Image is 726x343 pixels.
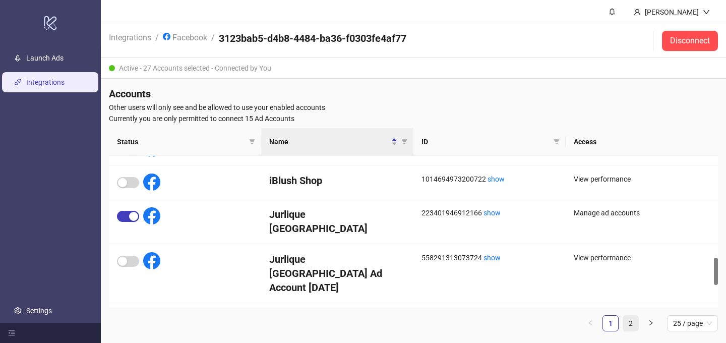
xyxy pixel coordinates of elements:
[623,315,639,331] li: 2
[582,315,598,331] button: left
[673,316,712,331] span: 25 / page
[117,136,245,147] span: Status
[670,36,710,45] span: Disconnect
[552,134,562,149] span: filter
[261,128,413,156] th: Name
[483,209,501,217] a: show
[26,307,52,315] a: Settings
[219,31,406,45] h4: 3123bab5-d4b8-4484-ba36-f0303fe4af77
[421,252,558,263] div: 558291313073724
[662,31,718,51] button: Disconnect
[643,315,659,331] button: right
[161,31,209,42] a: Facebook
[101,58,726,79] div: Active - 27 Accounts selected - Connected by You
[667,315,718,331] div: Page Size
[641,7,703,18] div: [PERSON_NAME]
[249,139,255,145] span: filter
[554,139,560,145] span: filter
[401,139,407,145] span: filter
[603,316,618,331] a: 1
[107,31,153,42] a: Integrations
[623,316,638,331] a: 2
[488,175,505,183] a: show
[269,252,405,295] h4: Jurlique [GEOGRAPHIC_DATA] Ad Account [DATE]
[609,8,616,15] span: bell
[582,315,598,331] li: Previous Page
[574,252,710,263] div: View performance
[574,174,710,185] div: View performance
[421,207,558,218] div: 223401946912166
[566,128,718,156] th: Access
[602,315,619,331] li: 1
[269,136,389,147] span: Name
[421,136,550,147] span: ID
[8,329,15,336] span: menu-fold
[247,134,257,149] span: filter
[703,9,710,16] span: down
[269,174,405,188] h4: iBlush Shop
[269,207,405,236] h4: Jurlique [GEOGRAPHIC_DATA]
[648,320,654,326] span: right
[421,174,558,185] div: 1014694973200722
[109,87,718,101] h4: Accounts
[26,78,65,86] a: Integrations
[399,134,409,149] span: filter
[483,254,501,262] a: show
[155,31,159,50] li: /
[211,31,215,50] li: /
[109,113,718,124] span: Currently you are only permitted to connect 15 Ad Accounts
[643,315,659,331] li: Next Page
[109,102,718,113] span: Other users will only see and be allowed to use your enabled accounts
[634,9,641,16] span: user
[574,207,710,218] div: Manage ad accounts
[26,54,64,62] a: Launch Ads
[587,320,593,326] span: left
